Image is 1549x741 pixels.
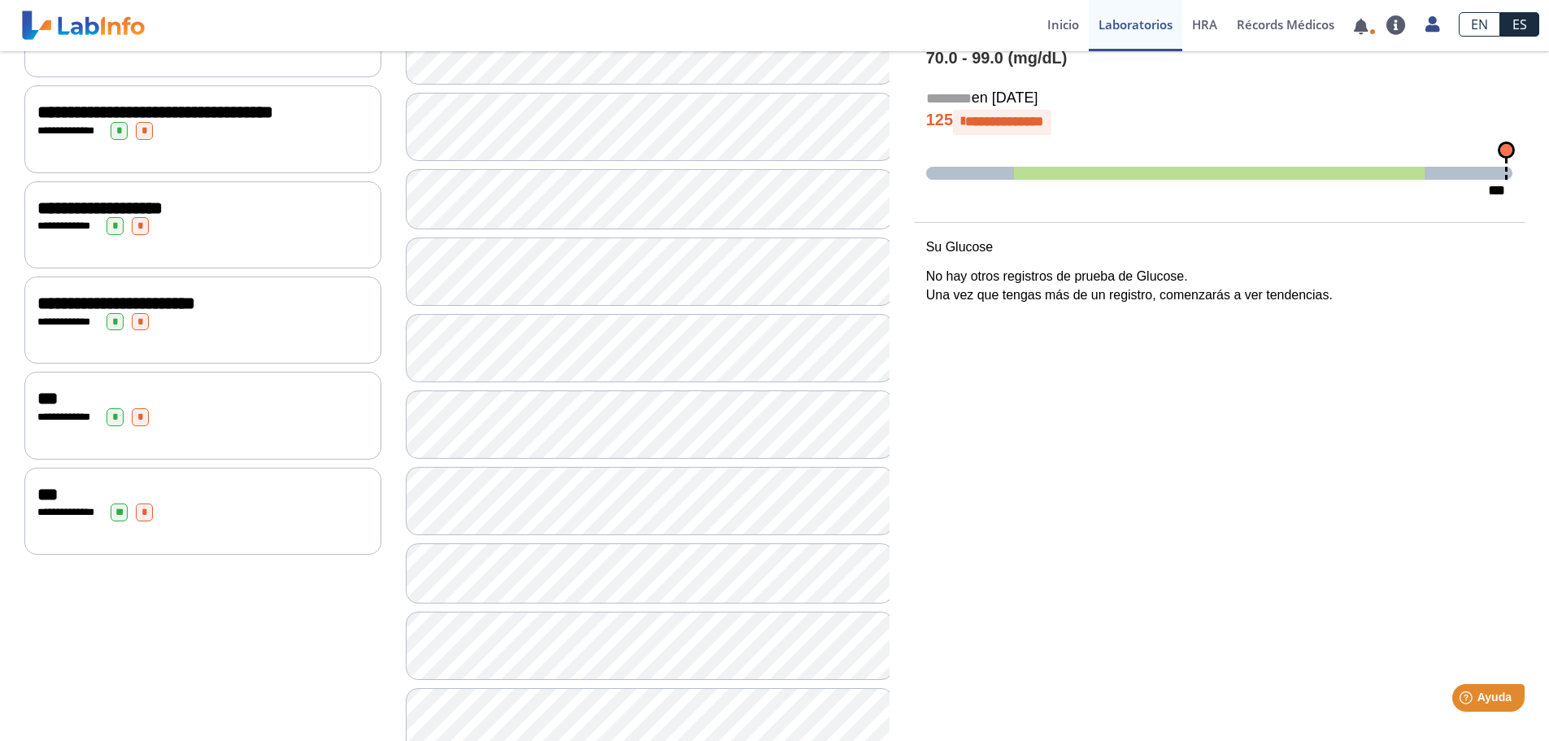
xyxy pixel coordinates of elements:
a: EN [1459,12,1500,37]
h5: en [DATE] [926,89,1512,108]
h4: 125 [926,110,1512,134]
p: No hay otros registros de prueba de Glucose. Una vez que tengas más de un registro, comenzarás a ... [926,267,1512,306]
h4: 70.0 - 99.0 (mg/dL) [926,49,1512,68]
iframe: Help widget launcher [1404,678,1531,723]
span: HRA [1192,16,1217,33]
a: ES [1500,12,1539,37]
p: Su Glucose [926,238,1512,257]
